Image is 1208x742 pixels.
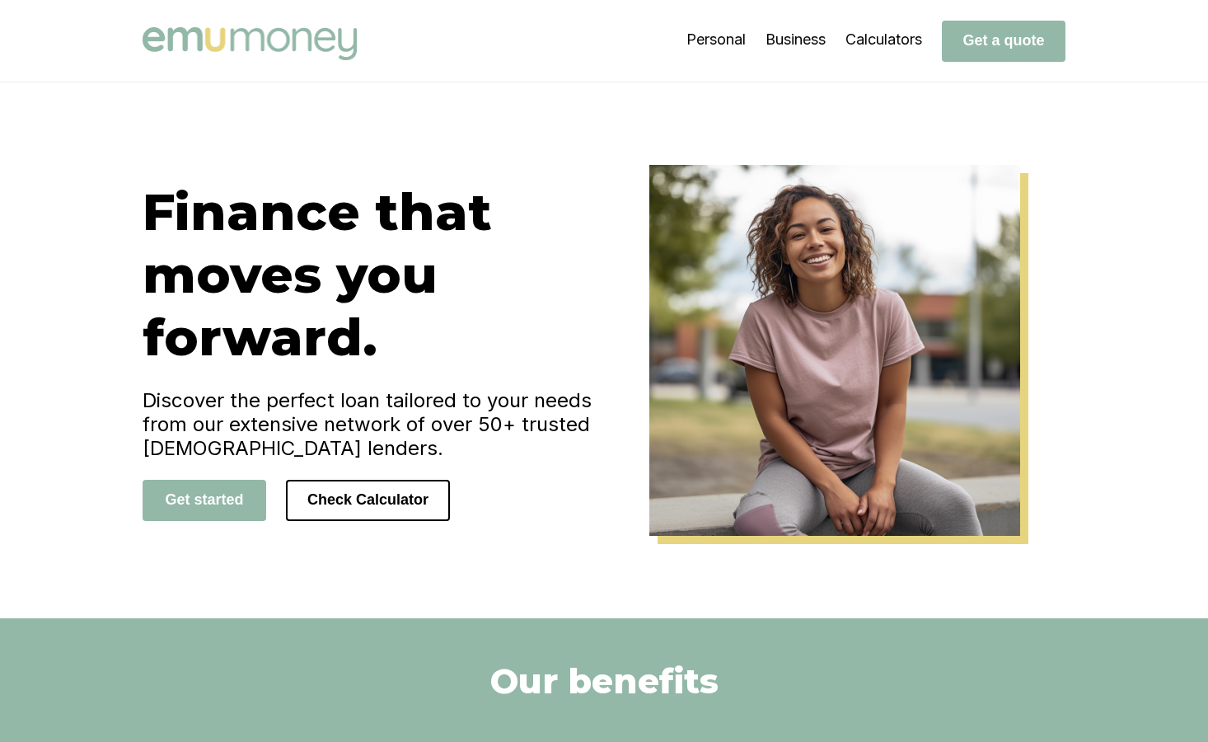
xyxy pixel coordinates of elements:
img: Emu Money logo [143,27,357,60]
button: Get started [143,480,266,521]
a: Get started [143,491,266,508]
img: Emu Money Home [649,165,1020,536]
a: Get a quote [942,31,1065,49]
h2: Our benefits [490,660,719,702]
a: Check Calculator [286,491,450,508]
button: Check Calculator [286,480,450,521]
h1: Finance that moves you forward. [143,181,604,369]
button: Get a quote [942,21,1065,62]
h4: Discover the perfect loan tailored to your needs from our extensive network of over 50+ trusted [... [143,388,604,460]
